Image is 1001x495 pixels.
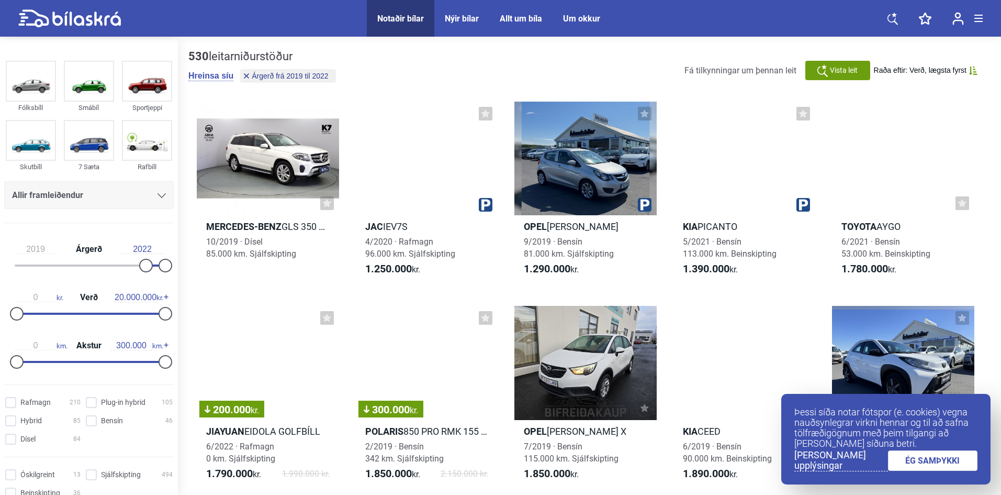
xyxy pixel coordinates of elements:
[524,262,570,275] b: 1.290.000
[101,415,123,426] span: Bensín
[683,426,698,437] b: Kia
[796,198,810,212] img: parking.png
[365,442,444,464] span: 2/2019 · Bensín 342 km. Sjálfskipting
[162,397,173,408] span: 105
[832,221,974,233] h2: AYGO
[524,237,614,259] span: 9/2019 · Bensín 81.000 km. Sjálfskipting
[683,237,777,259] span: 5/2021 · Bensín 113.000 km. Beinskipting
[563,14,600,24] a: Um okkur
[874,66,966,75] span: Raða eftir: Verð, lægsta fyrst
[514,306,657,489] a: Opel[PERSON_NAME] X7/2019 · Bensín115.000 km. Sjálfskipting1.850.000kr.
[673,102,816,285] a: KiaPICANTO5/2021 · Bensín113.000 km. Beinskipting1.390.000kr.
[365,262,412,275] b: 1.250.000
[683,262,729,275] b: 1.390.000
[524,426,547,437] b: Opel
[188,50,209,63] b: 530
[524,467,570,480] b: 1.850.000
[524,221,547,232] b: Opel
[500,14,542,24] a: Allt um bíla
[514,102,657,285] a: Opel[PERSON_NAME]9/2019 · Bensín81.000 km. Sjálfskipting1.290.000kr.
[206,442,275,464] span: 6/2022 · Rafmagn 0 km. Sjálfskipting
[365,468,420,480] span: kr.
[356,425,498,437] h2: 850 PRO RMK 155 PIDD AXYS
[673,306,816,489] a: KiaCEED6/2019 · Bensín90.000 km. Beinskipting1.890.000kr.
[830,65,858,76] span: Vista leit
[197,306,339,489] a: 200.000kr.JIAYUANEIDOLA GOLFBÍLL6/2022 · Rafmagn0 km. Sjálfskipting1.790.000kr.1.990.000 kr.
[15,341,68,350] span: km.
[188,50,339,63] div: leitarniðurstöður
[524,442,618,464] span: 7/2019 · Bensín 115.000 km. Sjálfskipting
[841,221,876,232] b: Toyota
[794,407,977,449] p: Þessi síða notar fótspor (e. cookies) vegna nauðsynlegrar virkni hennar og til að safna tölfræðig...
[356,221,498,233] h2: IEV7S
[12,188,83,203] span: Allir framleiðendur
[20,434,36,445] span: Dísel
[364,404,418,415] span: 300.000
[74,342,104,350] span: Akstur
[165,415,173,426] span: 46
[832,102,974,285] a: ToyotaAYGO6/2021 · Bensín53.000 km. Beinskipting1.780.000kr.
[356,306,498,489] a: 300.000kr.Polaris850 PRO RMK 155 PIDD AXYS2/2019 · Bensín342 km. Sjálfskipting1.850.000kr.2.150.0...
[251,405,259,415] span: kr.
[841,263,896,276] span: kr.
[73,469,81,480] span: 13
[952,12,964,25] img: user-login.svg
[841,262,888,275] b: 1.780.000
[20,397,51,408] span: Rafmagn
[888,450,978,471] a: ÉG SAMÞYKKI
[874,66,977,75] button: Raða eftir: Verð, lægsta fyrst
[410,405,418,415] span: kr.
[240,69,335,83] button: Árgerð frá 2019 til 2022
[365,426,403,437] b: Polaris
[188,71,233,81] button: Hreinsa síu
[206,467,253,480] b: 1.790.000
[115,293,163,302] span: kr.
[524,468,579,480] span: kr.
[683,263,738,276] span: kr.
[205,404,259,415] span: 200.000
[206,426,244,437] b: JIAYUAN
[101,397,145,408] span: Plug-in hybrid
[524,263,579,276] span: kr.
[162,469,173,480] span: 494
[73,245,105,254] span: Árgerð
[356,102,498,285] a: JacIEV7S4/2020 · Rafmagn96.000 km. Sjálfskipting1.250.000kr.
[197,425,339,437] h2: EIDOLA GOLFBÍLL
[441,468,488,480] span: 2.150.000 kr.
[794,450,888,471] a: [PERSON_NAME] upplýsingar
[122,102,172,114] div: Sportjeppi
[479,198,492,212] img: parking.png
[683,468,738,480] span: kr.
[377,14,424,24] a: Notaðir bílar
[6,102,56,114] div: Fólksbíll
[77,293,100,302] span: Verð
[110,341,163,350] span: km.
[365,237,455,259] span: 4/2020 · Rafmagn 96.000 km. Sjálfskipting
[365,221,383,232] b: Jac
[683,221,698,232] b: Kia
[514,425,657,437] h2: [PERSON_NAME] X
[684,65,796,75] span: Fá tilkynningar um þennan leit
[101,469,141,480] span: Sjálfskipting
[252,72,328,80] span: Árgerð frá 2019 til 2022
[206,468,261,480] span: kr.
[365,467,412,480] b: 1.850.000
[20,469,55,480] span: Óskilgreint
[15,293,63,302] span: kr.
[197,221,339,233] h2: GLS 350 D 4MATIC
[73,415,81,426] span: 85
[20,415,42,426] span: Hybrid
[70,397,81,408] span: 210
[206,237,296,259] span: 10/2019 · Dísel 85.000 km. Sjálfskipting
[514,221,657,233] h2: [PERSON_NAME]
[638,198,651,212] img: parking.png
[683,467,729,480] b: 1.890.000
[445,14,479,24] a: Nýir bílar
[6,161,56,173] div: Skutbíll
[73,434,81,445] span: 84
[673,221,816,233] h2: PICANTO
